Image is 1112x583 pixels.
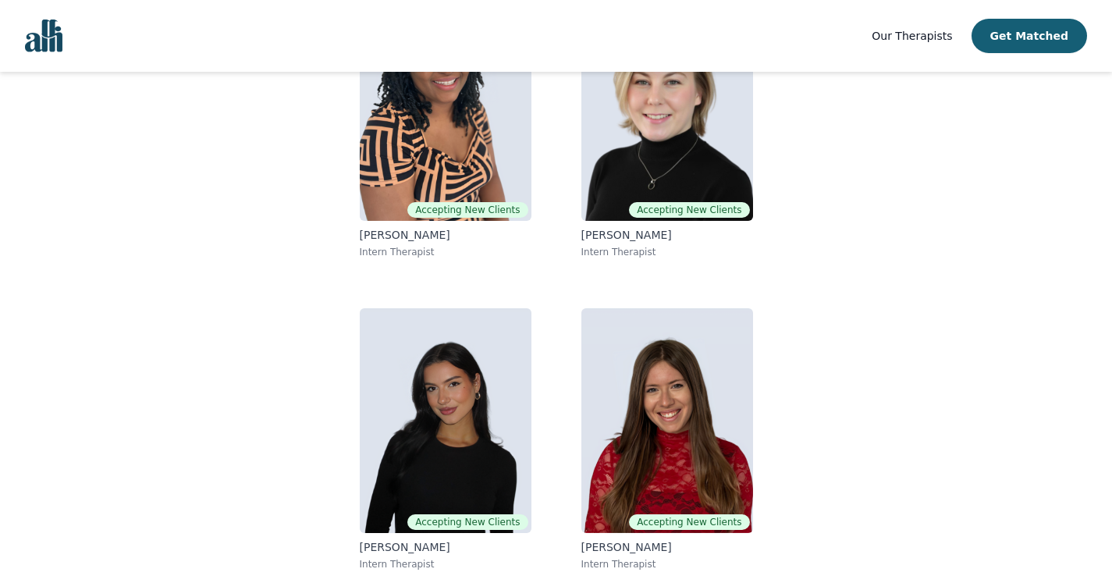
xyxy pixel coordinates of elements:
p: [PERSON_NAME] [360,539,531,555]
img: Alyssa Tweedie [360,308,531,533]
span: Accepting New Clients [629,514,749,530]
span: Accepting New Clients [407,202,528,218]
span: Accepting New Clients [407,514,528,530]
p: [PERSON_NAME] [360,227,531,243]
img: Alisha Levine [581,308,753,533]
span: Our Therapists [872,30,952,42]
a: Our Therapists [872,27,952,45]
span: Accepting New Clients [629,202,749,218]
p: Intern Therapist [360,246,531,258]
img: alli logo [25,20,62,52]
p: [PERSON_NAME] [581,539,753,555]
a: Alyssa TweedieAccepting New Clients[PERSON_NAME]Intern Therapist [347,296,544,583]
button: Get Matched [972,19,1087,53]
p: Intern Therapist [581,246,753,258]
p: [PERSON_NAME] [581,227,753,243]
p: Intern Therapist [360,558,531,571]
a: Alisha LevineAccepting New Clients[PERSON_NAME]Intern Therapist [569,296,766,583]
p: Intern Therapist [581,558,753,571]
